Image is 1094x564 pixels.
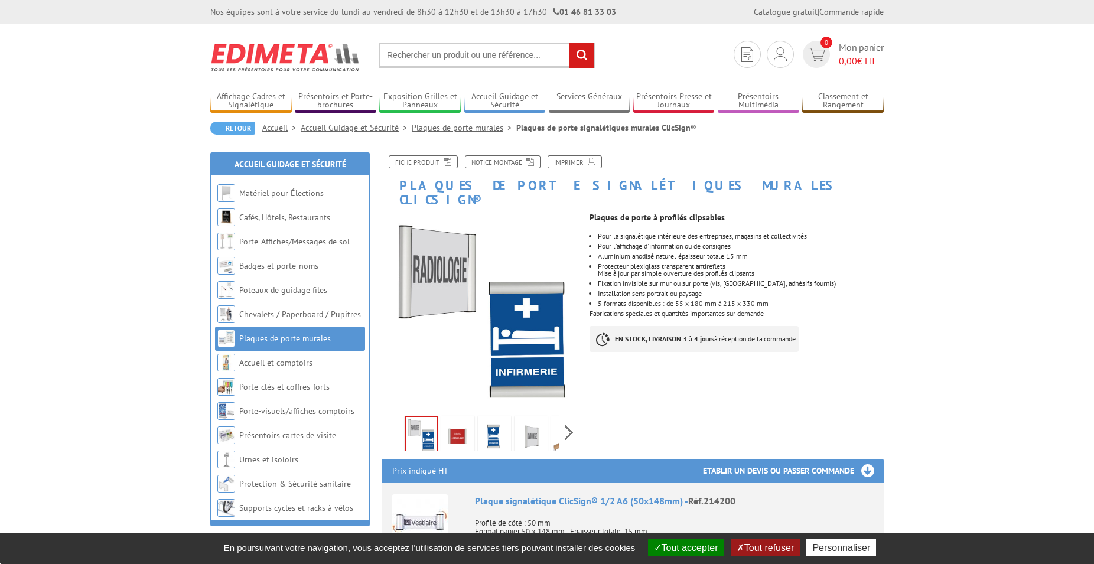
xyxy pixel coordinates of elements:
a: Plaques de porte murales [412,122,516,133]
a: Plaques de porte murales [239,333,331,344]
p: Profilé de côté : 50 mm Format papier 50 x 148 mm - Epaisseur totale: 15 mm Format visible : 50 x... [475,511,873,544]
div: Fabrications spéciales et quantités importantes sur demande [590,207,893,364]
a: Accueil et comptoirs [239,357,312,368]
img: Porte-visuels/affiches comptoirs [217,402,235,420]
li: Pour l'affichage d'information ou de consignes [598,243,884,250]
li: Plaques de porte signalétiques murales ClicSign® [516,122,696,133]
a: Services Généraux [549,92,630,111]
div: Plaque signalétique ClicSign® 1/2 A6 (50x148mm) - [475,494,873,508]
a: Badges et porte-noms [239,260,318,271]
a: Présentoirs cartes de visite [239,430,336,441]
img: Cafés, Hôtels, Restaurants [217,208,235,226]
span: Réf.214200 [688,495,735,507]
img: Protection & Sécurité sanitaire [217,475,235,493]
a: Accueil Guidage et Sécurité [235,159,346,169]
img: devis rapide [741,47,753,62]
img: Matériel pour Élections [217,184,235,202]
li: Installation sens portrait ou paysage [598,290,884,297]
p: Mise à jour par simple ouverture des profilés clipsants [598,270,884,277]
span: En poursuivant votre navigation, vous acceptez l'utilisation de services tiers pouvant installer ... [218,543,642,553]
img: Chevalets / Paperboard / Pupitres [217,305,235,323]
strong: 01 46 81 33 03 [553,6,616,17]
div: | [754,6,884,18]
p: à réception de la commande [590,326,799,352]
a: Matériel pour Élections [239,188,324,198]
img: plaque_de_porte_1.jpg [517,418,545,455]
a: Poteaux de guidage files [239,285,327,295]
img: devis rapide [774,47,787,61]
a: Accueil [262,122,301,133]
a: Présentoirs Multimédia [718,92,799,111]
a: Cafés, Hôtels, Restaurants [239,212,330,223]
a: Chevalets / Paperboard / Pupitres [239,309,361,320]
img: Porte-clés et coffres-forts [217,378,235,396]
span: € HT [839,54,884,68]
a: Accueil Guidage et Sécurité [301,122,412,133]
h3: Etablir un devis ou passer commande [703,459,884,483]
a: Porte-Affiches/Messages de sol [239,236,350,247]
a: Porte-clés et coffres-forts [239,382,330,392]
div: Nos équipes sont à votre service du lundi au vendredi de 8h30 à 12h30 et de 13h30 à 17h30 [210,6,616,18]
img: Plaque signalétique ClicSign® 1/2 A6 (50x148mm) [392,494,448,550]
a: Imprimer [548,155,602,168]
a: Notice Montage [465,155,541,168]
h1: Plaques de porte signalétiques murales ClicSign® [373,155,893,207]
a: Présentoirs et Porte-brochures [295,92,376,111]
a: devis rapide 0 Mon panier 0,00€ HT [800,41,884,68]
a: Exposition Grilles et Panneaux [379,92,461,111]
img: Urnes et isoloirs [217,451,235,468]
img: Présentoirs cartes de visite [217,426,235,444]
img: plaque_de_porte_3_.jpg [480,418,509,455]
img: devis rapide [808,48,825,61]
span: 0,00 [839,55,857,67]
a: Fiche produit [389,155,458,168]
a: Protection & Sécurité sanitaire [239,478,351,489]
img: Supports cycles et racks à vélos [217,499,235,517]
input: Rechercher un produit ou une référence... [379,43,595,68]
img: plaque_de_porte_presentaion_portrait_paysage.jpg [382,213,581,412]
a: Affichage Cadres et Signalétique [210,92,292,111]
span: 0 [820,37,832,48]
a: Catalogue gratuit [754,6,818,17]
a: Classement et Rangement [802,92,884,111]
button: Tout accepter [648,539,724,556]
a: Présentoirs Presse et Journaux [633,92,715,111]
img: Accueil et comptoirs [217,354,235,371]
img: plaque_de_porte_2.jpg [444,418,472,455]
input: rechercher [569,43,594,68]
img: plaque_de_porte_presentaion_portrait_paysage.jpg [406,417,437,454]
img: Edimeta [210,35,361,79]
p: Protecteur plexiglass transparent antireflets [598,263,884,270]
img: Badges et porte-noms [217,257,235,275]
img: Poteaux de guidage files [217,281,235,299]
li: 5 formats disponibles : de 55 x 180 mm à 215 x 330 mm [598,300,884,307]
strong: Plaques de porte à profilés clipsables [590,212,725,223]
li: Aluminium anodisé naturel épaisseur totale 15 mm [598,253,884,260]
p: Prix indiqué HT [392,459,448,483]
span: Next [564,423,575,442]
img: plaque_de_porte__4.jpg [553,418,582,455]
a: Commande rapide [819,6,884,17]
button: Personnaliser (fenêtre modale) [806,539,876,556]
a: Supports cycles et racks à vélos [239,503,353,513]
li: Pour la signalétique intérieure des entreprises, magasins et collectivités [598,233,884,240]
span: Mon panier [839,41,884,68]
img: Plaques de porte murales [217,330,235,347]
a: Retour [210,122,255,135]
button: Tout refuser [731,539,800,556]
img: Porte-Affiches/Messages de sol [217,233,235,250]
li: Fixation invisible sur mur ou sur porte (vis, [GEOGRAPHIC_DATA], adhésifs fournis) [598,280,884,287]
a: Urnes et isoloirs [239,454,298,465]
a: Porte-visuels/affiches comptoirs [239,406,354,416]
a: Accueil Guidage et Sécurité [464,92,546,111]
strong: EN STOCK, LIVRAISON 3 à 4 jours [615,334,714,343]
